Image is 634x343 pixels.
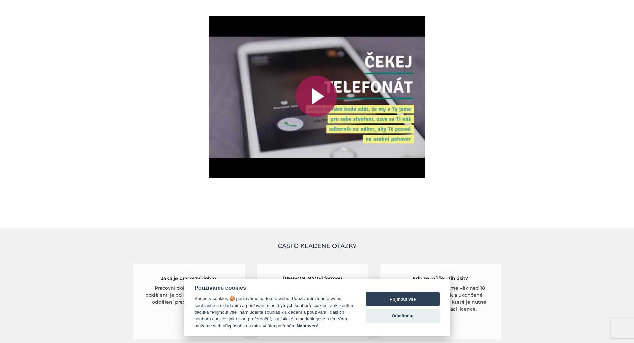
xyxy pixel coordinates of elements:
[195,295,353,329] div: Soubory cookies 🍪 používáme na tomto webu. Používáním tohoto webu souhlasíte s ukládáním a použív...
[366,309,440,323] button: Odmítnout
[413,276,468,281] h5: Kdo se může přihlásit?
[195,285,353,291] div: Používáme cookies
[145,285,234,306] p: Pracovní doba zákaznického oddělení je od 8 do 16:30, obchodní oddělení pracuje od 9 do 17:30.
[161,276,217,281] h5: Jaká je pracovní doba?
[297,323,318,329] button: Nastavení
[269,276,356,287] h5: [PERSON_NAME] formou zaměstnáváme?
[366,292,440,306] button: Přijmout vše
[132,242,502,251] h4: ČASTO KLADENÉ OTÁZKY
[209,16,425,179] img: YouTube Thumbnail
